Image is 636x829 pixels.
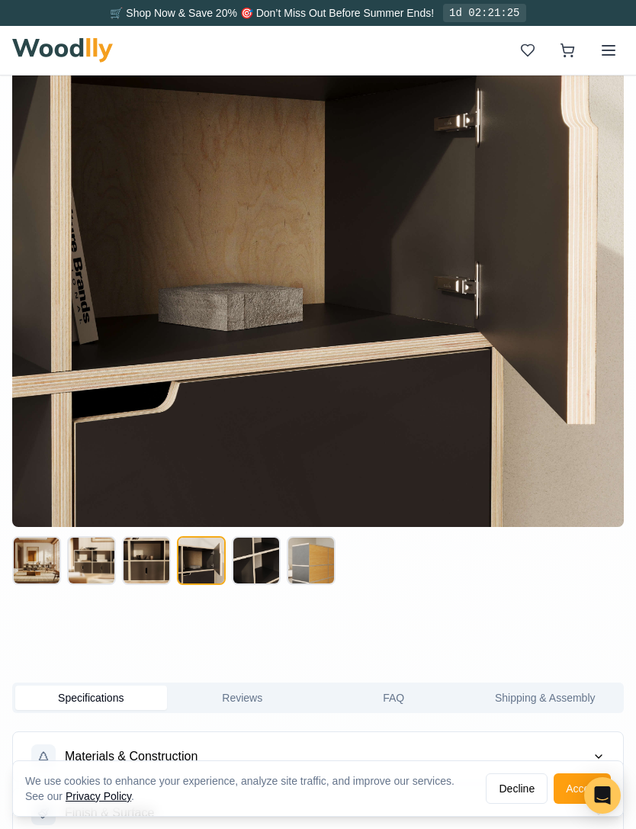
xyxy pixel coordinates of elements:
button: Accept [554,773,611,804]
button: FAQ [318,686,470,710]
button: Materials & Construction [13,732,623,781]
div: Width [27,461,264,474]
img: Woodlly [12,38,113,63]
div: Height [304,461,540,474]
span: 🛒 Shop Now & Save 20% 🎯 Don’t Miss Out Before Summer Ends! [110,7,434,19]
img: Gallery [16,339,45,369]
div: 1d 02:21:25 [443,4,525,22]
div: Open Intercom Messenger [584,777,621,814]
div: We use cookies to enhance your experience, analyze site traffic, and improve our services. See our . [25,773,474,804]
button: 20% off [173,22,225,45]
span: Height [304,477,339,493]
button: Open All Doors and Drawers [15,377,46,407]
button: Show Dimensions [15,415,46,445]
button: Shipping & Assembly [470,686,622,710]
button: Specifications [15,686,167,710]
button: Reviews [167,686,319,710]
button: Decline [486,773,548,804]
a: Privacy Policy [66,790,131,802]
span: Materials & Construction [65,747,198,766]
button: Pick Your Discount [231,26,321,41]
span: Width [27,477,59,493]
span: 62 " [516,477,540,493]
span: 72 " [239,477,264,493]
button: View Gallery [15,339,46,369]
button: Toggle price visibility [27,21,52,46]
